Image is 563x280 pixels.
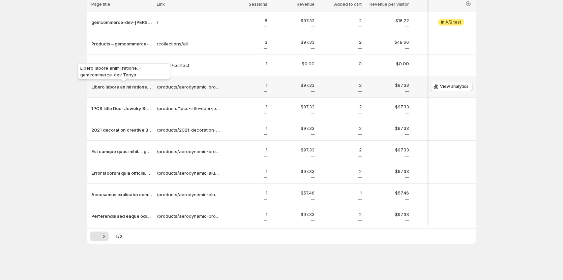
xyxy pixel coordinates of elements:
[334,2,362,7] span: Added to cart
[319,211,362,218] p: 2
[115,233,122,240] span: 1 / 2
[366,39,409,45] p: $48.66
[431,82,473,91] button: View analytics
[224,17,267,24] p: 8
[319,39,362,45] p: 2
[319,168,362,175] p: 2
[157,40,220,47] a: /collections/all
[99,232,109,241] button: Next
[157,83,220,90] a: /products/aerodynamic-bronze-clock
[271,146,315,153] p: $97.33
[224,103,267,110] p: 1
[366,60,409,67] p: $0.00
[413,189,456,196] p: 1
[271,17,315,24] p: $97.33
[91,127,153,133] button: 2021 decoration creative 3D LED night light table lamp children bedroo – gemcommerce-dev-[PERSON_...
[157,148,220,155] a: /products/aerodynamic-bronze-computer
[91,2,110,7] span: Page title
[319,82,362,89] p: 2
[413,82,456,89] p: 1
[249,2,267,7] span: Sessions
[413,17,456,24] p: 1
[157,127,220,133] a: /products/2021-decoration-creative-3d-led-night-light-table-lamp-children-bedroom-child-gift-home
[91,40,153,47] button: Products – gemcommerce-dev-[PERSON_NAME]
[224,60,267,67] p: 1
[91,19,153,26] button: gemcommerce-dev-[PERSON_NAME]
[319,60,362,67] p: 0
[157,170,220,176] a: /products/aerodynamic-aluminum-computer
[271,168,315,175] p: $97.33
[91,170,153,176] button: Error laborum quia officiis. – gemcommerce-dev-Tanya
[369,2,409,7] span: Revenue per visitor
[224,39,267,45] p: 3
[157,191,220,198] a: /products/aerodynamic-aluminum-coat
[271,82,315,89] p: $97.33
[91,191,153,198] button: Accusamus explicabo commodi sit. – gemcommerce-dev-Tanya
[224,125,267,132] p: 1
[91,83,153,90] button: Libero labore animi ratione. – gemcommerce-dev-Tanya
[366,168,409,175] p: $97.33
[297,2,315,7] span: Revenue
[413,60,456,67] p: 0
[366,189,409,196] p: $57.46
[91,148,153,155] button: Est cumque quasi nihil. – gemcommerce-dev-Tanya
[319,103,362,110] p: 2
[366,103,409,110] p: $97.33
[224,82,267,89] p: 1
[224,146,267,153] p: 1
[319,146,362,153] p: 2
[319,125,362,132] p: 2
[271,39,315,45] p: $97.33
[413,125,456,132] p: 1
[91,105,153,112] button: 1PCS little Deer Jewelry Stand Display Jewelry Tray Tree Earring Holde – gemcommerce-dev-[PERSON_...
[366,82,409,89] p: $97.33
[366,125,409,132] p: $97.33
[319,189,362,196] p: 1
[271,211,315,218] p: $97.33
[366,211,409,218] p: $97.33
[157,213,220,219] a: /products/aerodynamic-bronze-car
[224,211,267,218] p: 1
[319,17,362,24] p: 2
[413,211,456,218] p: 1
[157,105,220,112] a: /products/1pcs-little-deer-jewelry-stand-display-jewelry-tray-tree-earring-holder-necklace-ring-p...
[366,146,409,153] p: $97.33
[271,189,315,196] p: $57.46
[224,189,267,196] p: 1
[90,232,109,241] nav: Pagination
[157,62,220,69] a: /pages/contact
[271,103,315,110] p: $97.33
[413,146,456,153] p: 1
[366,17,409,24] p: $16.22
[157,2,165,7] span: Link
[271,125,315,132] p: $97.33
[413,39,456,45] p: 1
[91,213,153,219] button: Perferendis sed eaque odio. – gemcommerce-dev-Tanya
[413,168,456,175] p: 1
[271,60,315,67] p: $0.00
[440,84,469,89] span: View analytics
[157,19,220,26] a: /
[441,20,461,25] span: In A/B test
[224,168,267,175] p: 1
[413,103,456,110] p: 1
